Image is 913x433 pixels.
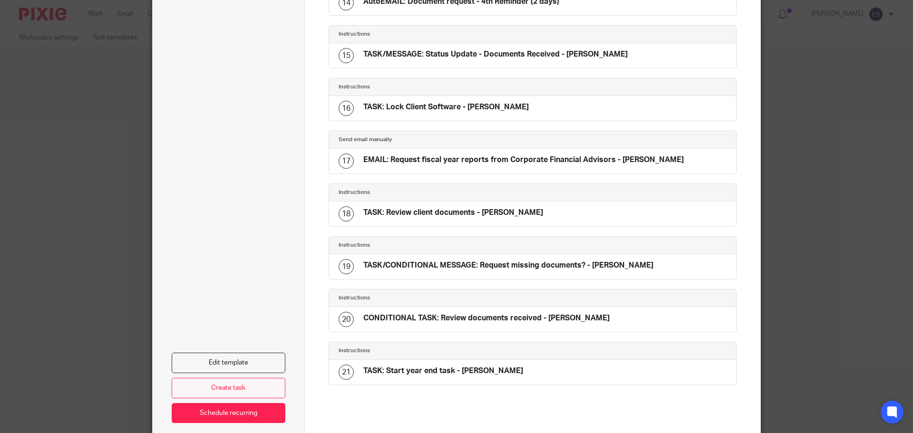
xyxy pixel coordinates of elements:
div: 15 [339,48,354,63]
h4: TASK: Start year end task - [PERSON_NAME] [363,366,523,376]
div: 20 [339,312,354,327]
h4: Instructions [339,241,533,249]
h4: TASK/CONDITIONAL MESSAGE: Request missing documents? - [PERSON_NAME] [363,260,653,270]
h4: Instructions [339,83,533,91]
h4: Instructions [339,294,533,302]
h4: TASK/MESSAGE: Status Update - Documents Received - [PERSON_NAME] [363,49,628,59]
div: 19 [339,259,354,274]
div: 17 [339,154,354,169]
h4: Send email manually [339,136,533,144]
div: 21 [339,365,354,380]
a: Create task [172,378,285,398]
div: 18 [339,206,354,221]
h4: TASK: Review client documents - [PERSON_NAME] [363,208,543,218]
h4: CONDITIONAL TASK: Review documents received - [PERSON_NAME] [363,313,610,323]
div: 16 [339,101,354,116]
a: Edit template [172,353,285,373]
a: Schedule recurring [172,403,285,423]
h4: Instructions [339,189,533,196]
h4: Instructions [339,347,533,355]
h4: EMAIL: Request fiscal year reports from Corporate Financial Advisors - [PERSON_NAME] [363,155,684,165]
h4: Instructions [339,30,533,38]
h4: TASK: Lock Client Software - [PERSON_NAME] [363,102,529,112]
